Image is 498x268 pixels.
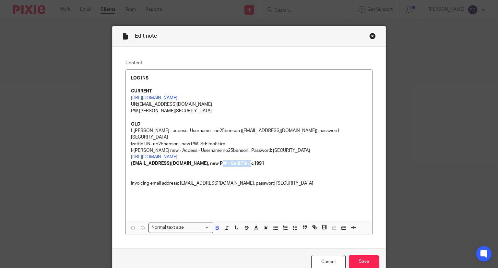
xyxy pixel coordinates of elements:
[131,161,264,166] strong: [EMAIL_ADDRESS][DOMAIN_NAME], new PW - Gin&T0n1c1991
[131,155,177,159] a: [URL][DOMAIN_NAME]
[125,60,373,66] label: Content
[131,128,367,141] p: I-[PERSON_NAME] - access- Username - no25benson ([EMAIL_ADDRESS][DOMAIN_NAME]), password [SECURIT...
[369,33,376,39] div: Close this dialog window
[131,89,152,93] strong: CURRENT
[131,96,177,100] a: [URL][DOMAIN_NAME]
[131,180,367,187] p: Invoicing email address: [EMAIL_ADDRESS][DOMAIN_NAME], password [SECURITY_DATA]
[131,141,367,147] p: Izettle UN- no25benson, new PW- StElmo5Fire
[186,224,209,231] input: Search for option
[131,122,140,127] strong: OLD
[131,147,367,154] p: I-[PERSON_NAME] new - Access - Username no25benson , Password: [SECURITY_DATA]
[131,101,367,115] p: UN:[EMAIL_ADDRESS][DOMAIN_NAME] PW:[PERSON_NAME][SECURITY_DATA]
[148,223,213,233] div: Search for option
[131,76,148,80] strong: LOG INS
[150,224,185,231] span: Normal text size
[135,33,157,39] span: Edit note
